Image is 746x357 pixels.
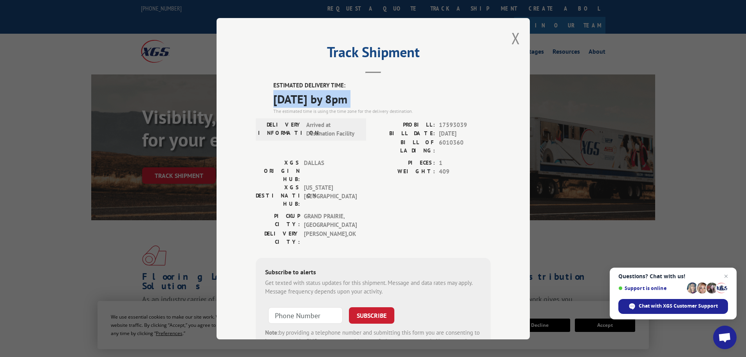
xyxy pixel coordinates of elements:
strong: Note: [265,328,279,336]
span: DALLAS [304,158,357,183]
label: PIECES: [373,158,435,167]
span: 1 [439,158,491,167]
label: BILL OF LADING: [373,138,435,154]
span: GRAND PRAIRIE , [GEOGRAPHIC_DATA] [304,212,357,229]
span: [PERSON_NAME] , OK [304,229,357,246]
span: Chat with XGS Customer Support [618,299,728,314]
label: PROBILL: [373,120,435,129]
div: The estimated time is using the time zone for the delivery destination. [273,107,491,114]
a: Open chat [713,326,737,349]
button: SUBSCRIBE [349,307,394,323]
label: DELIVERY CITY: [256,229,300,246]
span: 6010360 [439,138,491,154]
div: Subscribe to alerts [265,267,481,278]
div: by providing a telephone number and submitting this form you are consenting to be contacted by SM... [265,328,481,355]
span: 409 [439,167,491,176]
span: [US_STATE][GEOGRAPHIC_DATA] [304,183,357,208]
h2: Track Shipment [256,47,491,62]
label: WEIGHT: [373,167,435,176]
label: DELIVERY INFORMATION: [258,120,302,138]
button: Close modal [511,28,520,49]
span: [DATE] [439,129,491,138]
label: ESTIMATED DELIVERY TIME: [273,81,491,90]
input: Phone Number [268,307,343,323]
label: BILL DATE: [373,129,435,138]
div: Get texted with status updates for this shipment. Message and data rates may apply. Message frequ... [265,278,481,296]
label: XGS ORIGIN HUB: [256,158,300,183]
span: Support is online [618,285,684,291]
label: PICKUP CITY: [256,212,300,229]
span: Questions? Chat with us! [618,273,728,279]
span: 17593039 [439,120,491,129]
span: Chat with XGS Customer Support [639,303,718,310]
label: XGS DESTINATION HUB: [256,183,300,208]
span: [DATE] by 8pm [273,90,491,107]
span: Arrived at Destination Facility [306,120,359,138]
